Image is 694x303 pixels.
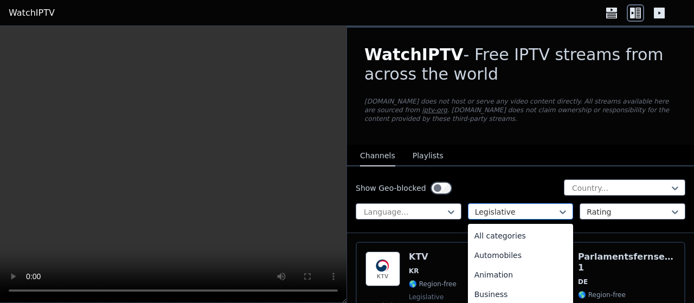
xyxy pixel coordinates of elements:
[364,45,464,64] span: WatchIPTV
[9,7,55,20] a: WatchIPTV
[578,278,588,286] span: DE
[409,280,457,288] span: 🌎 Region-free
[413,146,444,166] button: Playlists
[364,97,677,123] p: [DOMAIN_NAME] does not host or serve any video content directly. All streams available here are s...
[578,252,676,273] h6: Parlamentsfernsehen 1
[468,246,574,265] div: Automobiles
[364,45,677,84] h1: - Free IPTV streams from across the world
[409,252,457,262] h6: KTV
[409,267,419,275] span: KR
[356,183,426,194] label: Show Geo-blocked
[422,106,447,114] a: iptv-org
[578,291,626,299] span: 🌎 Region-free
[365,252,400,286] img: KTV
[468,265,574,285] div: Animation
[409,293,444,301] span: legislative
[468,226,574,246] div: All categories
[360,146,395,166] button: Channels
